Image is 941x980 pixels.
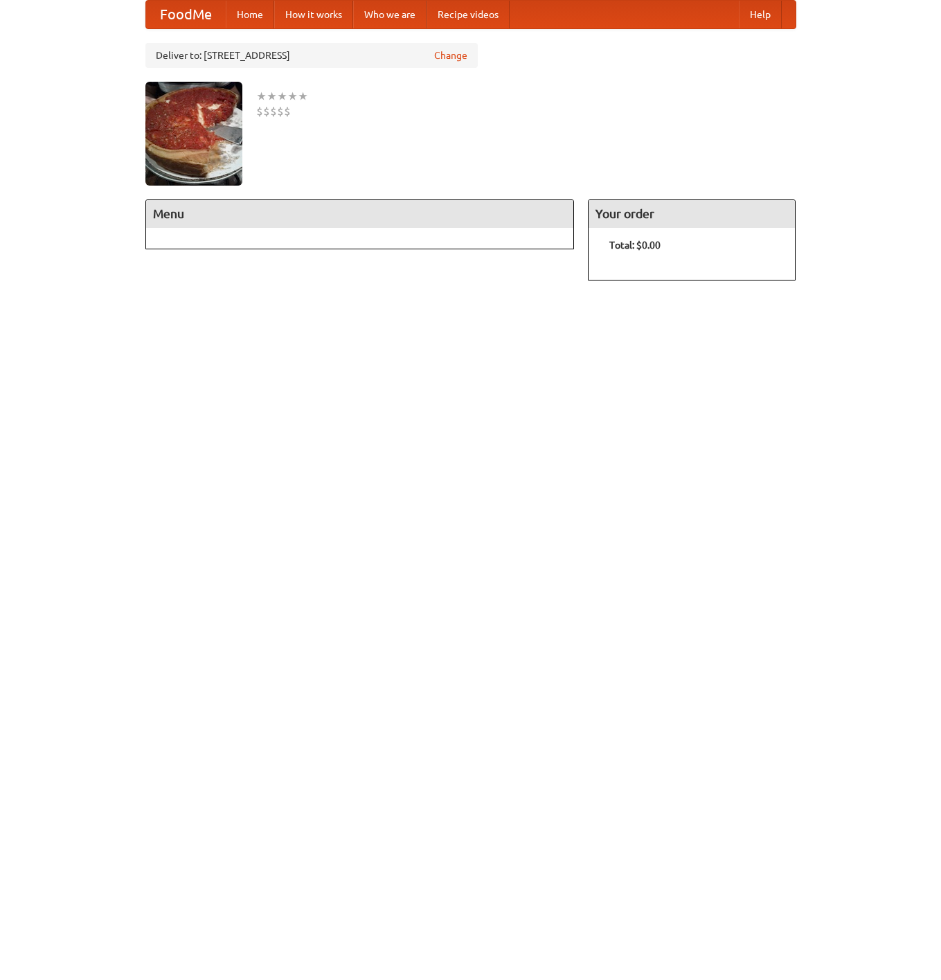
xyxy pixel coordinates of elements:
a: How it works [274,1,353,28]
a: FoodMe [146,1,226,28]
h4: Menu [146,200,574,228]
a: Help [739,1,782,28]
li: $ [284,104,291,119]
a: Who we are [353,1,427,28]
li: ★ [277,89,287,104]
li: $ [270,104,277,119]
b: Total: $0.00 [609,240,661,251]
li: $ [256,104,263,119]
li: ★ [298,89,308,104]
li: ★ [287,89,298,104]
li: ★ [267,89,277,104]
li: $ [263,104,270,119]
a: Change [434,48,467,62]
img: angular.jpg [145,82,242,186]
li: ★ [256,89,267,104]
div: Deliver to: [STREET_ADDRESS] [145,43,478,68]
li: $ [277,104,284,119]
a: Home [226,1,274,28]
h4: Your order [589,200,795,228]
a: Recipe videos [427,1,510,28]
